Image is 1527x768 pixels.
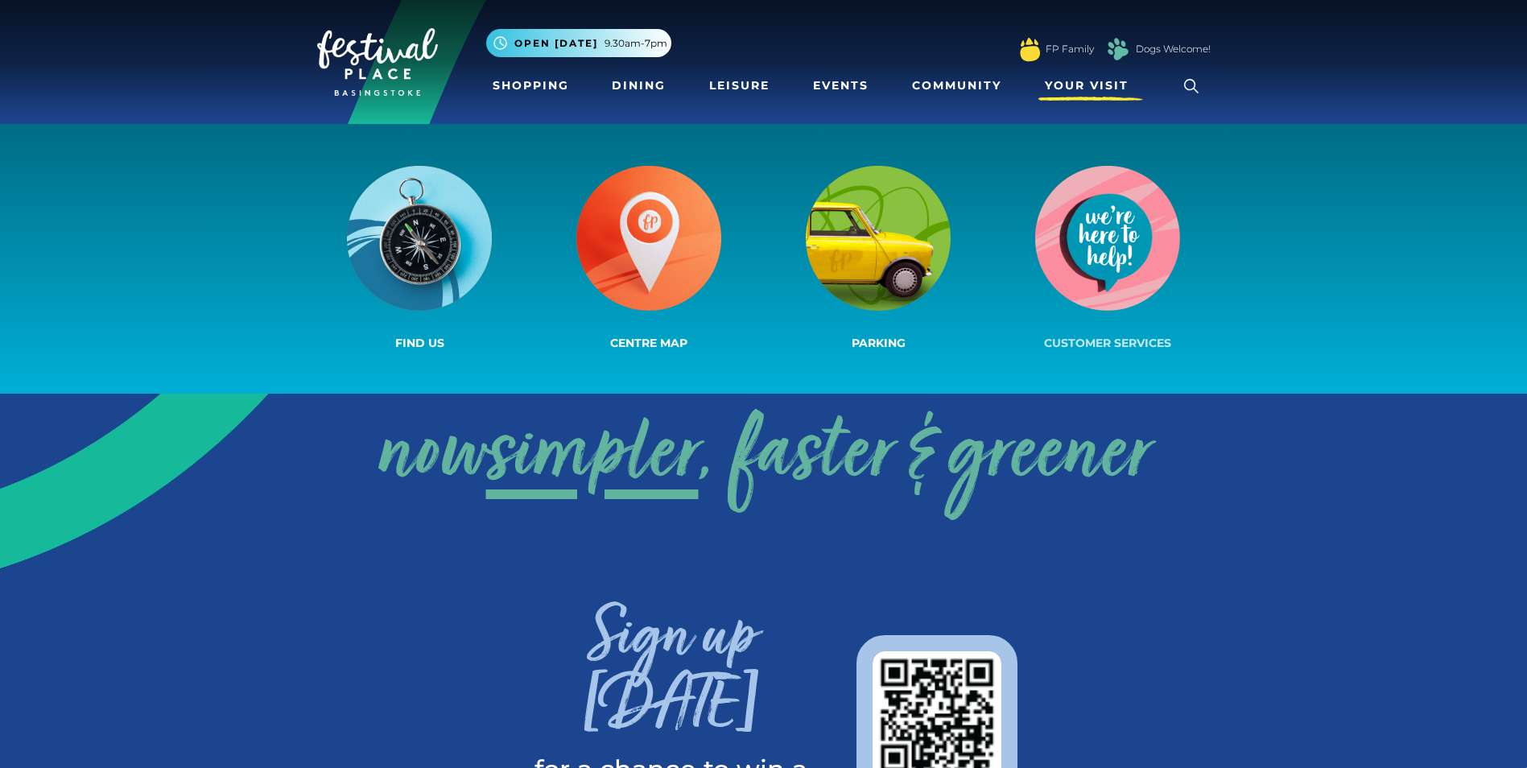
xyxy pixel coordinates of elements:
[764,163,993,355] a: Parking
[605,71,672,101] a: Dining
[317,28,438,96] img: Festival Place Logo
[486,29,671,57] button: Open [DATE] 9.30am-7pm
[906,71,1008,101] a: Community
[486,71,576,101] a: Shopping
[1038,71,1143,101] a: Your Visit
[395,336,444,350] span: Find us
[514,36,598,51] span: Open [DATE]
[852,336,906,350] span: Parking
[807,71,875,101] a: Events
[1136,42,1211,56] a: Dogs Welcome!
[1045,77,1129,94] span: Your Visit
[305,163,534,355] a: Find us
[510,606,832,757] h3: Sign up [DATE]
[1044,336,1171,350] span: Customer Services
[378,392,1150,521] a: nowsimpler, faster & greener
[534,163,764,355] a: Centre Map
[703,71,776,101] a: Leisure
[486,392,699,521] span: simpler
[1046,42,1094,56] a: FP Family
[605,36,667,51] span: 9.30am-7pm
[993,163,1223,355] a: Customer Services
[610,336,687,350] span: Centre Map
